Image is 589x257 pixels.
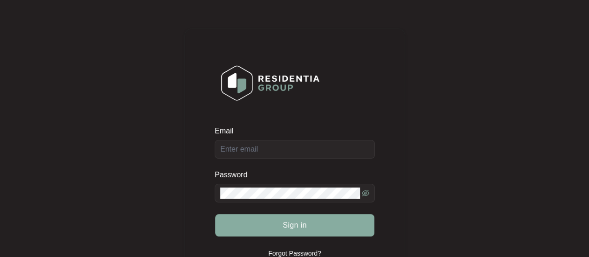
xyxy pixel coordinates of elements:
label: Email [215,126,240,136]
span: eye-invisible [362,189,369,197]
input: Email [215,140,375,159]
button: Sign in [215,214,374,236]
label: Password [215,170,254,180]
span: Sign in [283,220,307,231]
input: Password [220,188,360,199]
img: Login Logo [215,59,325,107]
